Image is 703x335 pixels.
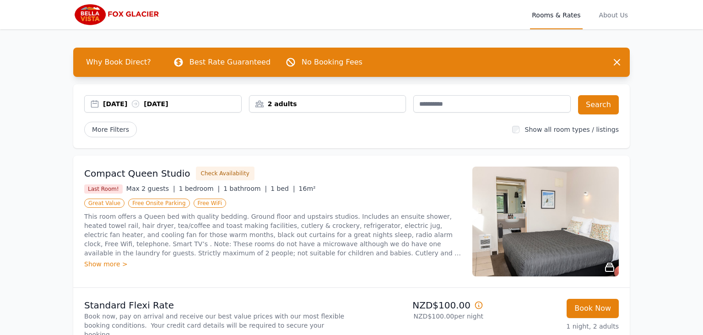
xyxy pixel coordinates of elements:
div: Show more > [84,259,461,269]
p: Standard Flexi Rate [84,299,348,312]
span: 1 bathroom | [223,185,267,192]
span: Why Book Direct? [79,53,158,71]
label: Show all room types / listings [525,126,619,133]
div: [DATE] [DATE] [103,99,241,108]
span: 1 bedroom | [179,185,220,192]
p: No Booking Fees [302,57,362,68]
button: Search [578,95,619,114]
span: 1 bed | [270,185,295,192]
button: Check Availability [196,167,254,180]
span: Last Room! [84,184,123,194]
p: NZD$100.00 [355,299,483,312]
span: Max 2 guests | [126,185,175,192]
p: 1 night, 2 adults [491,322,619,331]
div: 2 adults [249,99,406,108]
span: 16m² [299,185,316,192]
p: Best Rate Guaranteed [189,57,270,68]
h3: Compact Queen Studio [84,167,190,180]
button: Book Now [567,299,619,318]
span: More Filters [84,122,137,137]
span: Free WiFi [194,199,227,208]
p: NZD$100.00 per night [355,312,483,321]
span: Great Value [84,199,124,208]
img: Bella Vista Fox Glacier [73,4,162,26]
p: This room offers a Queen bed with quality bedding. Ground floor and upstairs studios. Includes an... [84,212,461,258]
span: Free Onsite Parking [128,199,189,208]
